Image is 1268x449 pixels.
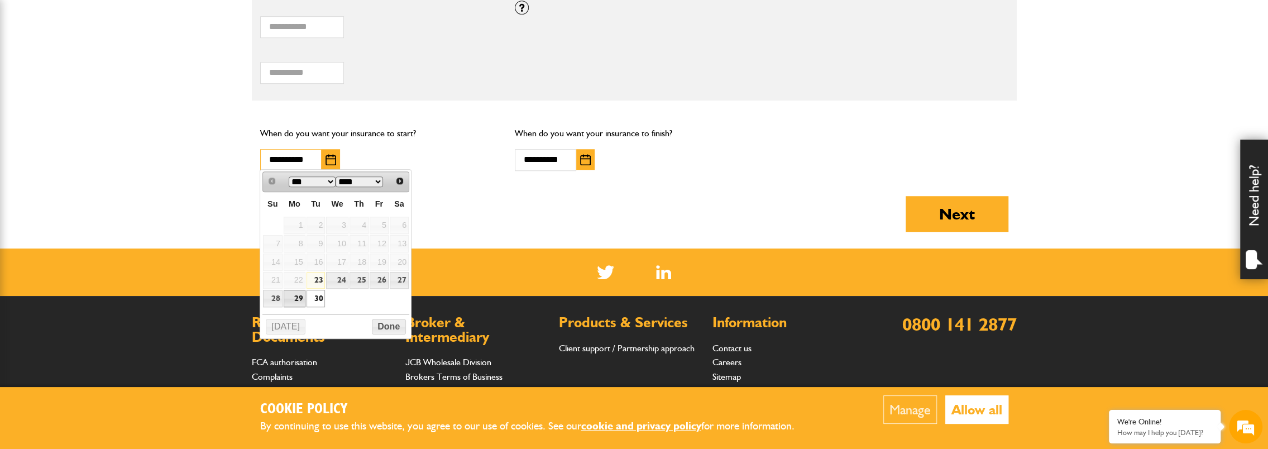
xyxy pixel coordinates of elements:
img: d_20077148190_company_1631870298795_20077148190 [19,62,47,78]
input: Enter your phone number [15,169,204,194]
span: Thursday [354,199,364,208]
a: JCB Wholesale Division [405,357,491,367]
button: Manage [883,395,937,424]
img: Linked In [656,265,671,279]
em: Start Chat [152,344,203,359]
div: Need help? [1240,140,1268,279]
h2: Products & Services [559,316,701,330]
a: Next [391,173,408,189]
a: 23 [307,272,326,289]
a: Documents [252,385,294,396]
a: FCA authorisation [252,357,317,367]
a: Contact us [712,343,752,354]
h2: Broker & Intermediary [405,316,548,344]
a: 0800 141 2877 [902,313,1017,335]
a: 29 [284,290,305,307]
img: Twitter [597,265,614,279]
span: Wednesday [331,199,343,208]
a: 30 [307,290,326,307]
button: Next [906,196,1008,232]
img: Choose date [580,154,591,165]
div: Minimize live chat window [183,6,210,32]
button: Allow all [945,395,1008,424]
a: Client support / Partnership approach [559,343,695,354]
span: Friday [375,199,383,208]
span: Saturday [394,199,404,208]
p: When do you want your insurance to finish? [515,126,753,141]
p: When do you want your insurance to start? [260,126,499,141]
img: Choose date [326,154,336,165]
a: Complaints [252,371,293,382]
a: Careers [712,357,741,367]
a: 26 [370,272,389,289]
a: cookie and privacy policy [581,419,701,432]
input: Enter your last name [15,103,204,128]
h2: Regulations & Documents [252,316,394,344]
button: Done [372,319,406,335]
div: We're Online! [1117,417,1212,427]
textarea: Type your message and hit 'Enter' [15,202,204,335]
span: Tuesday [311,199,320,208]
span: Sunday [267,199,277,208]
a: Brokers Terms of Business [405,371,503,382]
span: Next [395,176,404,185]
span: Monday [289,199,300,208]
button: [DATE] [266,319,306,335]
input: Enter your email address [15,136,204,161]
a: 25 [350,272,369,289]
a: 27 [390,272,409,289]
a: LinkedIn [656,265,671,279]
a: 24 [326,272,348,289]
p: By continuing to use this website, you agree to our use of cookies. See our for more information. [260,418,813,435]
p: How may I help you today? [1117,428,1212,437]
a: 28 [263,290,283,307]
a: Sitemap [712,371,741,382]
div: Chat with us now [58,63,188,77]
h2: Information [712,316,855,330]
h2: Cookie Policy [260,401,813,418]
